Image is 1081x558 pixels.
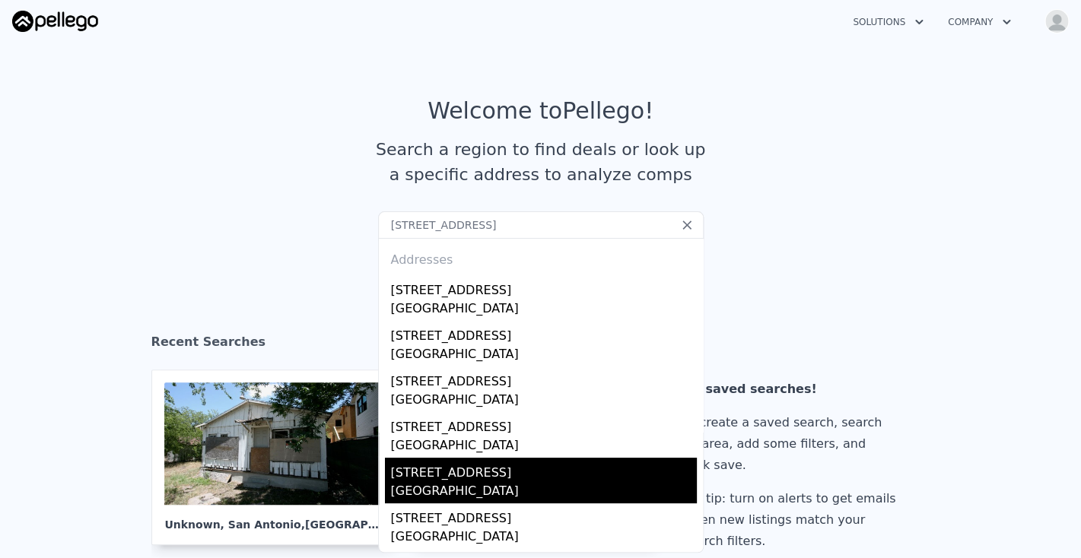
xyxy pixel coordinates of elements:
div: [GEOGRAPHIC_DATA] [391,528,697,549]
button: Company [936,8,1023,36]
div: [STREET_ADDRESS] [391,321,697,345]
div: Recent Searches [151,321,930,369]
div: Addresses [385,239,697,275]
input: Search an address or region... [378,211,704,239]
div: [STREET_ADDRESS] [391,275,697,300]
div: No saved searches! [682,379,901,400]
div: Welcome to Pellego ! [428,97,653,125]
div: [GEOGRAPHIC_DATA] [391,436,697,458]
div: [STREET_ADDRESS] [391,366,697,391]
a: Unknown, San Antonio,[GEOGRAPHIC_DATA] 78202 [151,369,407,545]
div: [STREET_ADDRESS] [391,412,697,436]
button: Solutions [841,8,936,36]
span: , [GEOGRAPHIC_DATA] 78202 [301,518,471,531]
div: [GEOGRAPHIC_DATA] [391,300,697,321]
div: [STREET_ADDRESS] [391,458,697,482]
div: [GEOGRAPHIC_DATA] [391,482,697,503]
div: [GEOGRAPHIC_DATA] [391,391,697,412]
div: [STREET_ADDRESS] [391,503,697,528]
div: To create a saved search, search an area, add some filters, and click save. [682,412,901,476]
div: [GEOGRAPHIC_DATA] [391,345,697,366]
div: Unknown , San Antonio [164,505,382,532]
div: Pro tip: turn on alerts to get emails when new listings match your search filters. [682,488,901,552]
img: Pellego [12,11,98,32]
div: Search a region to find deals or look up a specific address to analyze comps [370,137,711,187]
img: avatar [1044,9,1069,33]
